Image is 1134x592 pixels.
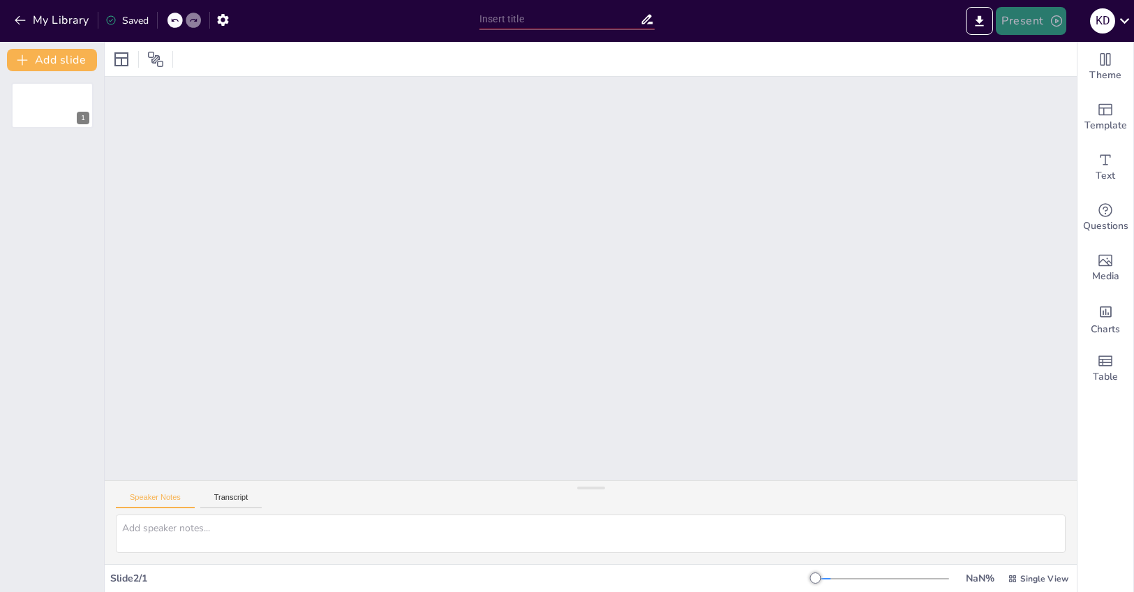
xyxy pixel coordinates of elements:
[1090,8,1115,34] div: K D
[1092,269,1119,284] span: Media
[147,51,164,68] span: Position
[110,572,815,585] div: Slide 2 / 1
[1084,118,1127,133] span: Template
[110,48,133,71] div: Layout
[10,9,95,31] button: My Library
[479,9,640,29] input: Insert title
[963,572,997,585] div: NaN %
[105,14,149,27] div: Saved
[7,49,97,71] button: Add slide
[966,7,993,35] button: Export to PowerPoint
[1020,573,1068,584] span: Single View
[1091,322,1120,337] span: Charts
[1096,168,1115,184] span: Text
[1093,369,1118,385] span: Table
[1077,243,1133,293] div: Add images, graphics, shapes or video
[1077,293,1133,343] div: Add charts and graphs
[1077,42,1133,92] div: Change the overall theme
[116,493,195,508] button: Speaker Notes
[1077,193,1133,243] div: Get real-time input from your audience
[1090,7,1115,35] button: K D
[1089,68,1121,83] span: Theme
[200,493,262,508] button: Transcript
[1083,219,1128,234] span: Questions
[77,112,89,124] div: 1
[1077,142,1133,193] div: Add text boxes
[11,82,94,128] div: 1
[996,7,1066,35] button: Present
[1077,343,1133,394] div: Add a table
[1077,92,1133,142] div: Add ready made slides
